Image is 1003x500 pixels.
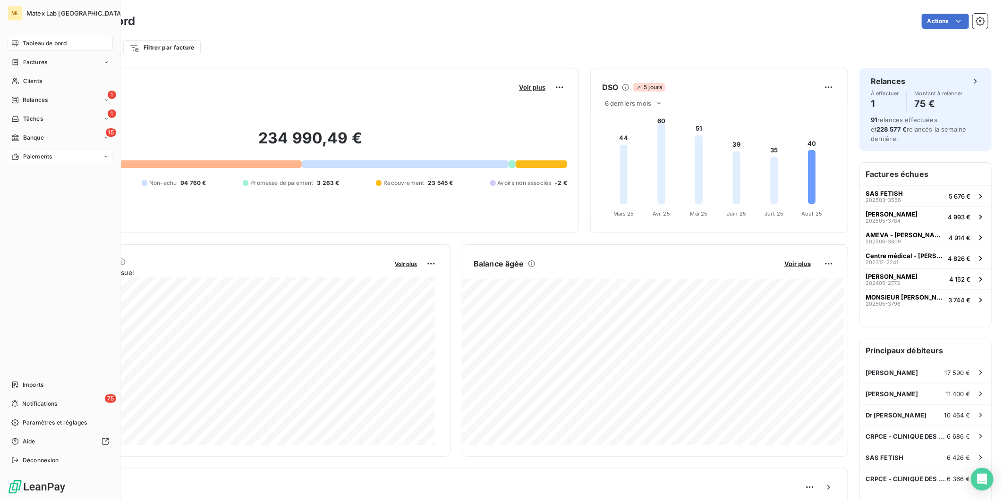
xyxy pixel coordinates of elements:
[53,129,567,157] h2: 234 990,49 €
[860,227,991,248] button: AMEVA - [PERSON_NAME]202506-38094 914 €
[866,475,947,483] span: CRPCE - CLINIQUE DES CHAMPS ELYSEES
[23,96,48,104] span: Relances
[23,77,42,85] span: Clients
[392,259,420,268] button: Voir plus
[871,75,905,87] h6: Relances
[866,231,945,239] span: AMEVA - [PERSON_NAME]
[633,83,665,92] span: 5 jours
[613,210,634,217] tspan: Mars 25
[945,369,970,376] span: 17 590 €
[23,381,43,389] span: Imports
[866,433,947,440] span: CRPCE - CLINIQUE DES CHAMPS ELYSEES
[866,273,918,280] span: [PERSON_NAME]
[8,92,113,108] a: 1Relances
[26,9,123,17] span: Matex Lab [GEOGRAPHIC_DATA]
[8,479,66,494] img: Logo LeanPay
[149,179,177,187] span: Non-échu
[8,377,113,392] a: Imports
[8,149,113,164] a: Paiements
[866,210,918,218] span: [PERSON_NAME]
[866,252,944,259] span: Centre médical - [PERSON_NAME]
[871,116,967,142] span: relances effectuées et relancés la semaine dernière.
[22,400,57,408] span: Notifications
[866,259,898,265] span: 202312-2241
[317,179,339,187] span: 3 263 €
[108,109,116,118] span: 1
[860,339,991,362] h6: Principaux débiteurs
[8,111,113,126] a: 1Tâches
[866,218,901,224] span: 202505-3784
[250,179,313,187] span: Promesse de paiement
[727,210,746,217] tspan: Juin 25
[948,213,970,221] span: 4 993 €
[23,133,44,142] span: Banque
[944,411,970,419] span: 10 464 €
[871,116,877,124] span: 91
[866,190,903,197] span: SAS FETISH
[949,192,970,200] span: 5 676 €
[23,115,43,123] span: Tâches
[860,268,991,289] button: [PERSON_NAME]202405-27734 152 €
[915,91,963,96] span: Montant à relancer
[123,40,201,55] button: Filtrer par facture
[866,390,918,398] span: [PERSON_NAME]
[23,39,67,48] span: Tableau de bord
[106,128,116,137] span: 15
[765,210,783,217] tspan: Juil. 25
[947,433,970,440] span: 6 686 €
[108,91,116,99] span: 1
[860,206,991,227] button: [PERSON_NAME]202505-37844 993 €
[180,179,206,187] span: 94 760 €
[949,275,970,283] span: 4 152 €
[8,36,113,51] a: Tableau de bord
[949,234,970,242] span: 4 914 €
[866,280,900,286] span: 202405-2773
[383,179,424,187] span: Recouvrement
[555,179,567,187] span: -2 €
[915,96,963,111] h4: 75 €
[428,179,453,187] span: 23 545 €
[8,415,113,430] a: Paramètres et réglages
[8,6,23,21] div: ML
[8,434,113,449] a: Aide
[866,239,901,244] span: 202506-3809
[860,289,991,310] button: MONSIEUR [PERSON_NAME]202505-37963 744 €
[784,260,811,267] span: Voir plus
[866,369,918,376] span: [PERSON_NAME]
[866,301,901,307] span: 202505-3796
[860,248,991,268] button: Centre médical - [PERSON_NAME]202312-22414 826 €
[23,152,52,161] span: Paiements
[860,185,991,206] button: SAS FETISH202503-35565 676 €
[922,14,969,29] button: Actions
[8,55,113,70] a: Factures
[971,468,994,491] div: Open Intercom Messenger
[871,96,899,111] h4: 1
[105,394,116,403] span: 75
[948,296,970,304] span: 3 744 €
[947,475,970,483] span: 6 366 €
[23,58,47,67] span: Factures
[8,74,113,89] a: Clients
[876,125,907,133] span: 228 577 €
[23,437,35,446] span: Aide
[947,454,970,461] span: 6 426 €
[474,258,524,269] h6: Balance âgée
[801,210,822,217] tspan: Août 25
[871,91,899,96] span: À effectuer
[602,82,618,93] h6: DSO
[23,418,87,427] span: Paramètres et réglages
[519,83,545,91] span: Voir plus
[653,210,670,217] tspan: Avr. 25
[782,259,814,268] button: Voir plus
[860,163,991,185] h6: Factures échues
[866,293,944,301] span: MONSIEUR [PERSON_NAME]
[948,255,970,262] span: 4 826 €
[516,83,548,92] button: Voir plus
[8,130,113,145] a: 15Banque
[866,411,926,419] span: Dr [PERSON_NAME]
[53,267,388,277] span: Chiffre d'affaires mensuel
[395,261,417,267] span: Voir plus
[866,454,904,461] span: SAS FETISH
[946,390,970,398] span: 11 400 €
[23,456,59,465] span: Déconnexion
